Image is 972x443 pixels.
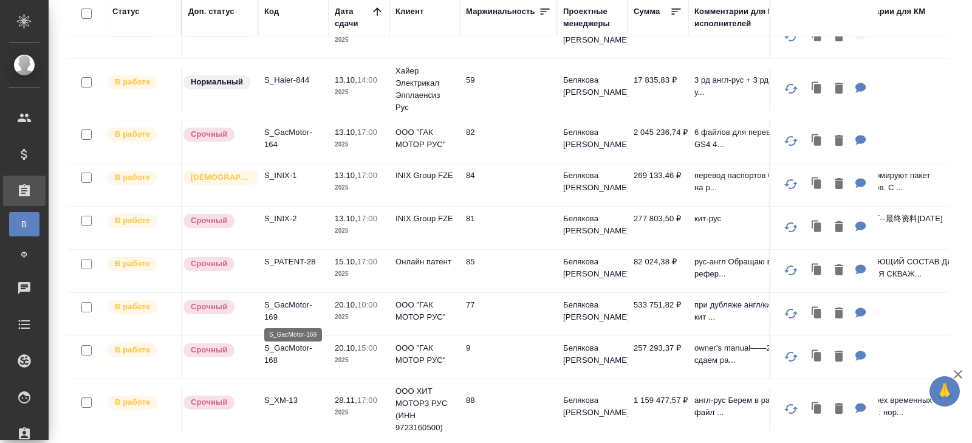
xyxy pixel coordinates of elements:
[182,256,252,272] div: Выставляется автоматически, если на указанный объем услуг необходимо больше времени в стандартном...
[934,379,955,404] span: 🙏
[628,336,688,379] td: 257 293,37 ₽
[191,396,227,408] p: Срочный
[106,256,175,272] div: Выставляет ПМ после принятия заказа от КМа
[806,301,829,326] button: Клонировать
[557,207,628,249] td: Белякова [PERSON_NAME]
[395,342,454,366] p: ООО "ГАК МОТОР РУС"
[191,76,243,88] p: Нормальный
[335,182,383,194] p: 2025
[106,126,175,143] div: Выставляет ПМ после принятия заказа от КМа
[628,293,688,335] td: 533 751,82 ₽
[15,249,33,261] span: Ф
[694,299,828,323] p: при дубляже англ/кит переводим с кит ...
[628,16,688,58] td: 30 144,80 ₽
[806,77,829,101] button: Клонировать
[395,256,454,268] p: Онлайн патент
[395,385,454,434] p: ООО ХИТ МОТОРЗ РУС (ИНН 9723160500)
[829,345,849,369] button: Удалить
[335,171,357,180] p: 13.10,
[115,258,150,270] p: В работе
[849,77,872,101] button: Для ПМ: 3 рд англ-рус + 3 рд рус-каз Какие условия по работе: во вложении увидите руководство на ...
[806,129,829,154] button: Клонировать
[264,256,323,268] p: S_PATENT-28
[182,299,252,315] div: Выставляется автоматически, если на указанный объем услуг необходимо больше времени в стандартном...
[335,354,383,366] p: 2025
[335,343,357,352] p: 20.10,
[776,170,806,199] button: Обновить
[106,170,175,186] div: Выставляет ПМ после принятия заказа от КМа
[9,242,39,267] a: Ф
[460,250,557,292] td: 85
[335,139,383,151] p: 2025
[829,129,849,154] button: Удалить
[335,300,357,309] p: 20.10,
[357,343,377,352] p: 15:00
[335,396,357,405] p: 28.11,
[191,215,227,227] p: Срочный
[849,301,872,326] button: Для ПМ: при дубляже англ/кит переводим с кит для ПМ: названия листов в экселе переводим (поставит...
[776,126,806,156] button: Обновить
[357,214,377,223] p: 17:00
[191,171,252,184] p: [DEMOGRAPHIC_DATA]
[557,16,628,58] td: Белякова [PERSON_NAME]
[115,215,150,227] p: В работе
[9,212,39,236] a: В
[849,397,872,422] button: Для ПМ: англ-рус Берем в работу только файл M70 Service Diagnosis and Measurement Manual В докуме...
[335,311,383,323] p: 2025
[460,336,557,379] td: 9
[694,213,828,225] p: кит-рус
[628,250,688,292] td: 82 024,38 ₽
[849,258,872,283] button: Для ПМ: рус-англ Обращаю внимание, что рефераты (они даны в конце каждого файла) уже переведены н...
[335,5,371,30] div: Дата сдачи
[829,77,849,101] button: Удалить
[106,74,175,91] div: Выставляет ПМ после принятия заказа от КМа
[694,74,828,98] p: 3 рд англ-рус + 3 рд рус-каз Какие у...
[460,120,557,163] td: 82
[264,74,323,86] p: S_Haier-844
[776,256,806,285] button: Обновить
[466,5,535,18] div: Маржинальность
[829,172,849,197] button: Удалить
[357,300,377,309] p: 10:00
[182,74,252,91] div: Статус по умолчанию для стандартных заказов
[776,213,806,242] button: Обновить
[264,170,323,182] p: S_INIX-1
[557,120,628,163] td: Белякова [PERSON_NAME]
[776,394,806,424] button: Обновить
[806,258,829,283] button: Клонировать
[628,207,688,249] td: 277 803,50 ₽
[557,293,628,335] td: Белякова [PERSON_NAME]
[395,5,423,18] div: Клиент
[115,128,150,140] p: В работе
[335,214,357,223] p: 13.10,
[182,342,252,359] div: Выставляется автоматически, если на указанный объем услуг необходимо больше времени в стандартном...
[106,342,175,359] div: Выставляет ПМ после принятия заказа от КМа
[829,397,849,422] button: Удалить
[106,394,175,411] div: Выставляет ПМ после принятия заказа от КМа
[335,34,383,46] p: 2025
[628,163,688,206] td: 269 133,46 ₽
[335,225,383,237] p: 2025
[460,207,557,249] td: 81
[563,5,621,30] div: Проектные менеджеры
[115,396,150,408] p: В работе
[776,74,806,103] button: Обновить
[115,171,150,184] p: В работе
[115,301,150,313] p: В работе
[694,394,828,419] p: англ-рус Берем в работу только файл ...
[264,299,323,323] p: S_GacMotor-169
[557,388,628,431] td: Белякова [PERSON_NAME]
[460,388,557,431] td: 88
[264,213,323,225] p: S_INIX-2
[335,128,357,137] p: 13.10,
[191,301,227,313] p: Срочный
[694,5,828,30] div: Комментарии для ПМ/исполнителей
[182,170,252,186] div: Выставляется автоматически для первых 3 заказов нового контактного лица. Особое внимание
[806,215,829,240] button: Клонировать
[849,129,872,154] button: Для ПМ: 6 файлов для перевода по модели GS4 4WD Важно сдавать пофайлово: 1)GS4 PARTS CATALOG_2025...
[829,215,849,240] button: Удалить
[694,170,828,194] p: перевод паспортов без заверения на р...
[829,258,849,283] button: Удалить
[182,213,252,229] div: Выставляется автоматически, если на указанный объем услуг необходимо больше времени в стандартном...
[395,65,454,114] p: Хайер Электрикал Эпплаенсиз Рус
